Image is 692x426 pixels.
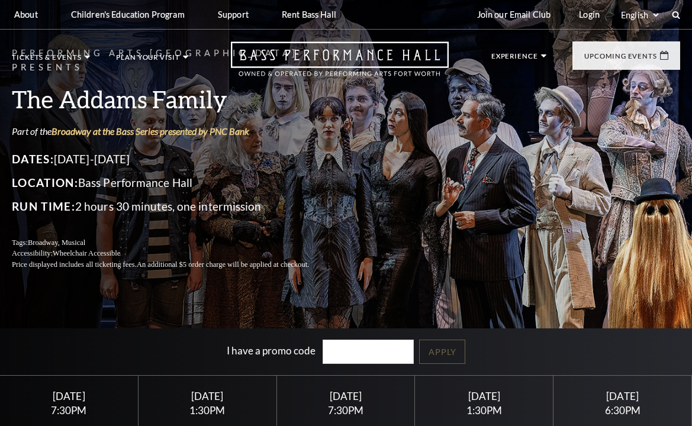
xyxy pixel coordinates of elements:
[584,53,657,66] p: Upcoming Events
[291,405,400,415] div: 7:30PM
[12,152,54,166] span: Dates:
[12,150,337,169] p: [DATE]-[DATE]
[12,125,337,138] p: Part of the
[14,405,124,415] div: 7:30PM
[12,199,75,213] span: Run Time:
[71,9,185,20] p: Children's Education Program
[12,237,337,248] p: Tags:
[12,54,82,67] p: Tickets & Events
[52,125,249,137] a: Broadway at the Bass Series presented by PNC Bank
[619,9,661,21] select: Select:
[282,9,336,20] p: Rent Bass Hall
[53,249,120,257] span: Wheelchair Accessible
[227,344,316,357] label: I have a promo code
[153,390,262,402] div: [DATE]
[12,176,78,189] span: Location:
[429,405,539,415] div: 1:30PM
[218,9,249,20] p: Support
[12,197,337,216] p: 2 hours 30 minutes, one intermission
[491,53,538,66] p: Experience
[28,238,85,247] span: Broadway, Musical
[153,405,262,415] div: 1:30PM
[14,9,38,20] p: About
[291,390,400,402] div: [DATE]
[568,405,677,415] div: 6:30PM
[12,173,337,192] p: Bass Performance Hall
[568,390,677,402] div: [DATE]
[116,54,180,67] p: Plan Your Visit
[14,390,124,402] div: [DATE]
[137,260,309,269] span: An additional $5 order charge will be applied at checkout.
[429,390,539,402] div: [DATE]
[12,259,337,270] p: Price displayed includes all ticketing fees.
[12,84,337,114] h3: The Addams Family
[12,248,337,259] p: Accessibility:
